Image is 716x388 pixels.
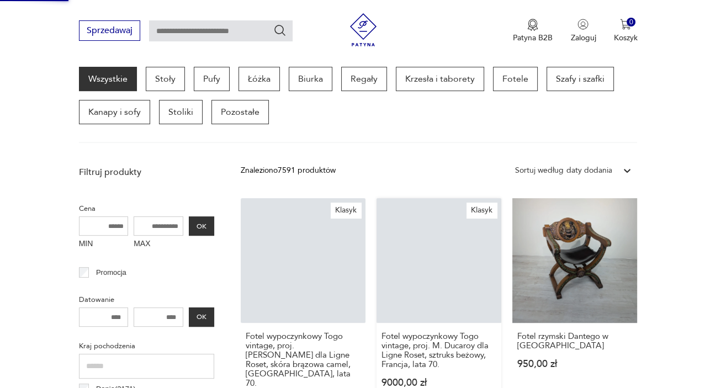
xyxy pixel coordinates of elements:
label: MAX [134,236,183,253]
div: 0 [627,18,636,27]
img: Patyna - sklep z meblami i dekoracjami vintage [347,13,380,46]
div: Sortuj według daty dodania [515,164,612,177]
a: Fotele [493,67,538,91]
p: Zaloguj [570,33,596,43]
button: Zaloguj [570,19,596,43]
p: Promocja [96,267,126,279]
p: Patyna B2B [513,33,553,43]
img: Ikona medalu [527,19,538,31]
button: 0Koszyk [613,19,637,43]
p: 950,00 zł [517,359,632,369]
div: Znaleziono 7591 produktów [241,164,336,177]
img: Ikonka użytkownika [577,19,588,30]
button: Sprzedawaj [79,20,140,41]
label: MIN [79,236,129,253]
a: Łóżka [238,67,280,91]
a: Sprzedawaj [79,28,140,35]
p: Cena [79,203,214,215]
p: Filtruj produkty [79,166,214,178]
a: Ikona medaluPatyna B2B [513,19,553,43]
h3: Fotel wypoczynkowy Togo vintage, proj. M. Ducaroy dla Ligne Roset, sztruks beżowy, Francja, lata 70. [381,332,496,369]
p: Koszyk [613,33,637,43]
button: Szukaj [273,24,287,37]
img: Ikona koszyka [620,19,631,30]
button: OK [189,307,214,327]
h3: Fotel rzymski Dantego w [GEOGRAPHIC_DATA] [517,332,632,350]
button: OK [189,216,214,236]
a: Regały [341,67,387,91]
p: 9000,00 zł [381,378,496,387]
a: Biurka [289,67,332,91]
h3: Fotel wypoczynkowy Togo vintage, proj. [PERSON_NAME] dla Ligne Roset, skóra brązowa camel, [GEOGR... [246,332,360,388]
a: Stoły [146,67,185,91]
button: Patyna B2B [513,19,553,43]
p: Kraj pochodzenia [79,340,214,352]
a: Kanapy i sofy [79,100,150,124]
a: Pozostałe [211,100,269,124]
a: Krzesła i taborety [396,67,484,91]
a: Stoliki [159,100,203,124]
a: Szafy i szafki [547,67,614,91]
p: Datowanie [79,294,214,306]
a: Wszystkie [79,67,137,91]
a: Pufy [194,67,230,91]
